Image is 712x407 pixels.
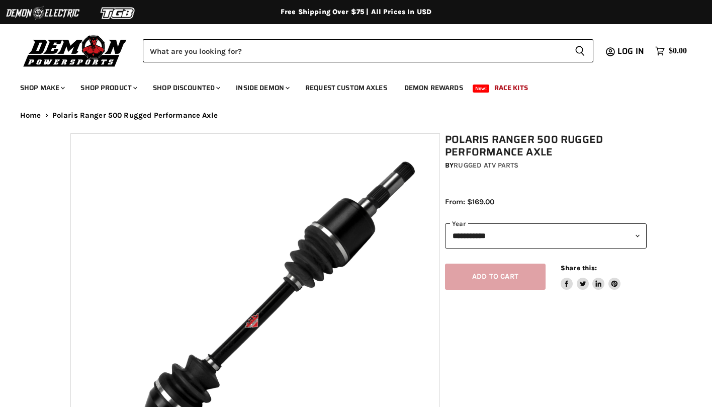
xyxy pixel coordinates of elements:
[561,264,597,272] span: Share this:
[20,33,130,68] img: Demon Powersports
[487,77,536,98] a: Race Kits
[143,39,567,62] input: Search
[52,111,218,120] span: Polaris Ranger 500 Rugged Performance Axle
[445,223,647,248] select: year
[13,73,684,98] ul: Main menu
[228,77,296,98] a: Inside Demon
[454,161,518,170] a: Rugged ATV Parts
[145,77,226,98] a: Shop Discounted
[397,77,471,98] a: Demon Rewards
[669,46,687,56] span: $0.00
[80,4,156,23] img: TGB Logo 2
[473,85,490,93] span: New!
[650,44,692,58] a: $0.00
[613,47,650,56] a: Log in
[445,160,647,171] div: by
[298,77,395,98] a: Request Custom Axles
[617,45,644,57] span: Log in
[445,133,647,158] h1: Polaris Ranger 500 Rugged Performance Axle
[445,197,494,206] span: From: $169.00
[567,39,593,62] button: Search
[143,39,593,62] form: Product
[20,111,41,120] a: Home
[73,77,143,98] a: Shop Product
[13,77,71,98] a: Shop Make
[561,264,620,290] aside: Share this:
[5,4,80,23] img: Demon Electric Logo 2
